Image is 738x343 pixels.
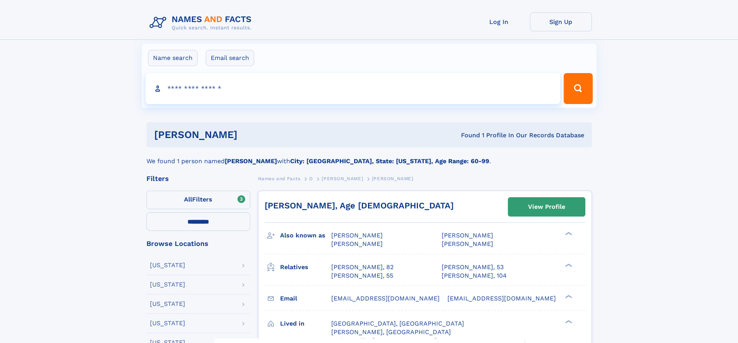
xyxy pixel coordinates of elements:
[331,263,394,271] a: [PERSON_NAME], 82
[563,263,573,268] div: ❯
[146,240,250,247] div: Browse Locations
[280,317,331,330] h3: Lived in
[148,50,198,66] label: Name search
[442,263,504,271] a: [PERSON_NAME], 53
[331,295,440,302] span: [EMAIL_ADDRESS][DOMAIN_NAME]
[150,262,185,268] div: [US_STATE]
[150,320,185,326] div: [US_STATE]
[150,282,185,288] div: [US_STATE]
[563,319,573,324] div: ❯
[331,240,383,247] span: [PERSON_NAME]
[331,328,451,336] span: [PERSON_NAME], [GEOGRAPHIC_DATA]
[563,231,573,236] div: ❯
[290,157,489,165] b: City: [GEOGRAPHIC_DATA], State: [US_STATE], Age Range: 60-99
[530,12,592,31] a: Sign Up
[442,232,493,239] span: [PERSON_NAME]
[225,157,277,165] b: [PERSON_NAME]
[322,174,363,183] a: [PERSON_NAME]
[146,147,592,166] div: We found 1 person named with .
[331,320,464,327] span: [GEOGRAPHIC_DATA], [GEOGRAPHIC_DATA]
[146,175,250,182] div: Filters
[349,131,584,140] div: Found 1 Profile In Our Records Database
[331,232,383,239] span: [PERSON_NAME]
[372,176,413,181] span: [PERSON_NAME]
[258,174,301,183] a: Names and Facts
[442,240,493,247] span: [PERSON_NAME]
[280,261,331,274] h3: Relatives
[265,201,454,210] a: [PERSON_NAME], Age [DEMOGRAPHIC_DATA]
[468,12,530,31] a: Log In
[146,12,258,33] img: Logo Names and Facts
[150,301,185,307] div: [US_STATE]
[331,271,393,280] a: [PERSON_NAME], 55
[206,50,254,66] label: Email search
[447,295,556,302] span: [EMAIL_ADDRESS][DOMAIN_NAME]
[309,174,313,183] a: O
[146,191,250,209] label: Filters
[563,294,573,299] div: ❯
[184,196,192,203] span: All
[508,198,585,216] a: View Profile
[564,73,592,104] button: Search Button
[309,176,313,181] span: O
[442,271,507,280] a: [PERSON_NAME], 104
[322,176,363,181] span: [PERSON_NAME]
[146,73,561,104] input: search input
[280,229,331,242] h3: Also known as
[528,198,565,216] div: View Profile
[154,130,349,140] h1: [PERSON_NAME]
[280,292,331,305] h3: Email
